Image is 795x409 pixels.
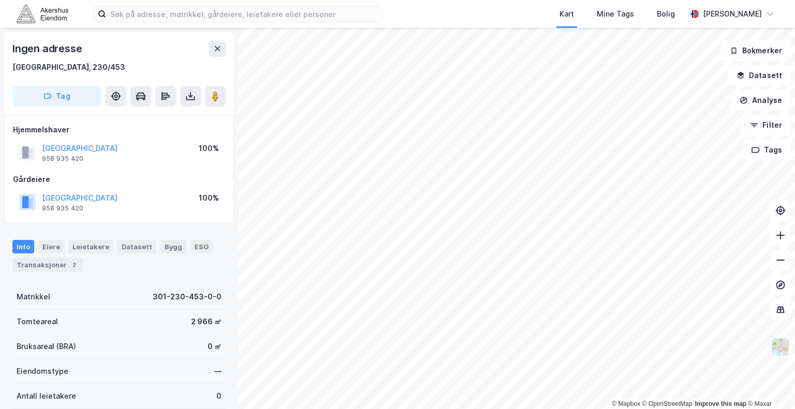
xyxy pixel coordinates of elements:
div: [PERSON_NAME] [703,8,762,20]
div: Bruksareal (BRA) [17,340,76,353]
a: OpenStreetMap [642,400,693,407]
div: Kontrollprogram for chat [743,359,795,409]
div: Hjemmelshaver [13,124,225,136]
button: Tag [12,86,101,107]
div: Info [12,240,34,253]
div: 0 [216,390,222,402]
iframe: Chat Widget [743,359,795,409]
div: 2 966 ㎡ [191,315,222,328]
div: Kart [560,8,574,20]
div: Gårdeiere [13,173,225,186]
div: 100% [199,142,219,155]
div: Eiere [38,240,64,253]
div: Transaksjoner [12,257,83,272]
div: Mine Tags [597,8,634,20]
div: Eiendomstype [17,365,68,377]
img: akershus-eiendom-logo.9091f326c980b4bce74ccdd9f866810c.svg [17,5,68,23]
div: [GEOGRAPHIC_DATA], 230/453 [12,61,125,73]
div: 958 935 420 [42,155,83,163]
button: Filter [741,115,791,135]
div: 2 [69,260,79,270]
div: Tomteareal [17,315,58,328]
div: Ingen adresse [12,40,84,57]
div: 0 ㎡ [208,340,222,353]
div: Antall leietakere [17,390,76,402]
input: Søk på adresse, matrikkel, gårdeiere, leietakere eller personer [106,6,382,22]
div: 100% [199,192,219,204]
div: 958 935 420 [42,204,83,213]
button: Analyse [731,90,791,111]
div: — [214,365,222,377]
div: ESG [190,240,213,253]
div: Bygg [160,240,186,253]
div: Bolig [657,8,675,20]
button: Tags [743,140,791,160]
div: Matrikkel [17,291,50,303]
a: Improve this map [695,400,746,407]
div: Datasett [117,240,156,253]
button: Datasett [728,65,791,86]
button: Bokmerker [721,40,791,61]
img: Z [771,337,790,357]
div: 301-230-453-0-0 [153,291,222,303]
a: Mapbox [612,400,640,407]
div: Leietakere [68,240,113,253]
